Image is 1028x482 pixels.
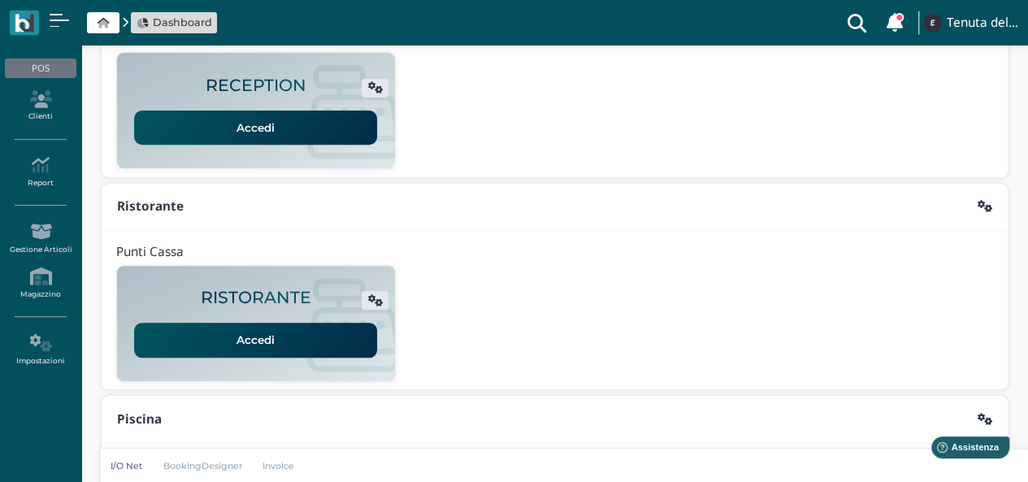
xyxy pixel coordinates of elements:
h4: Tenuta del Barco [947,16,1018,30]
a: Report [5,150,76,194]
a: Accedi [134,111,377,145]
a: BookingDesigner [153,459,253,472]
b: Ristorante [117,198,184,215]
img: logo [15,14,33,33]
a: Dashboard [137,15,212,30]
h4: Punti Cassa [116,245,184,259]
span: Dashboard [153,15,212,30]
a: Magazzino [5,261,76,306]
a: Impostazioni [5,328,76,372]
a: Clienti [5,84,76,128]
a: Gestione Articoli [5,216,76,261]
iframe: Help widget launcher [913,432,1014,468]
h2: RISTORANTE [201,289,311,307]
h4: Punti Cassa [116,33,184,47]
h2: RECEPTION [206,76,306,95]
span: Assistenza [48,13,107,25]
a: ... Tenuta del Barco [921,3,1018,42]
img: ... [923,14,941,32]
div: POS [5,59,76,78]
a: Accedi [134,323,377,357]
b: Piscina [117,410,162,428]
a: Invoice [253,459,306,472]
p: I/O Net [111,459,143,472]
